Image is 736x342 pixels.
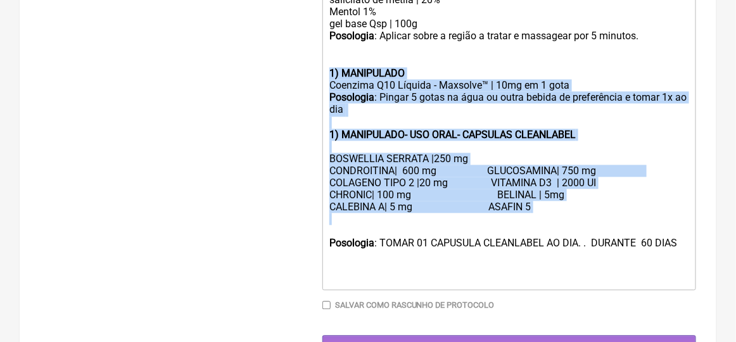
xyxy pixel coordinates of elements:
[329,67,405,79] strong: 1) MANIPULADO
[329,237,689,285] div: : TOMAR 01 CAPUSULA CLEANLABEL AO DIA. . DURANTE 60 DIAS
[329,30,374,42] strong: Posologia
[329,153,689,165] div: BOSWELLIA SERRATA |250 mg
[329,165,689,225] div: CONDROITINA| 600 mg GLUCOSAMINA| 750 mg COLAGENO TIPO 2 |20 mg VITAMINA D3 | 2000 UI CHRONIC| 100...
[329,129,576,141] strong: 1) MANIPULADO- USO ORAL- CAPSULAS CLEANLABEL
[329,91,374,103] strong: Posologia
[329,237,374,249] strong: Posologia
[329,18,689,30] div: gel base Qsp | 100g
[329,79,689,91] div: Coenzima Q10 Líquida - Maxsolve™ | 10mg em 1 gota
[329,30,689,67] div: : Aplicar sobre a região a tratar e massagear por 5 minutos.ㅤ
[335,300,495,310] label: Salvar como rascunho de Protocolo
[329,91,689,129] div: : Pingar 5 gotas na água ou outra bebida de preferência e tomar 1x ao dia ㅤ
